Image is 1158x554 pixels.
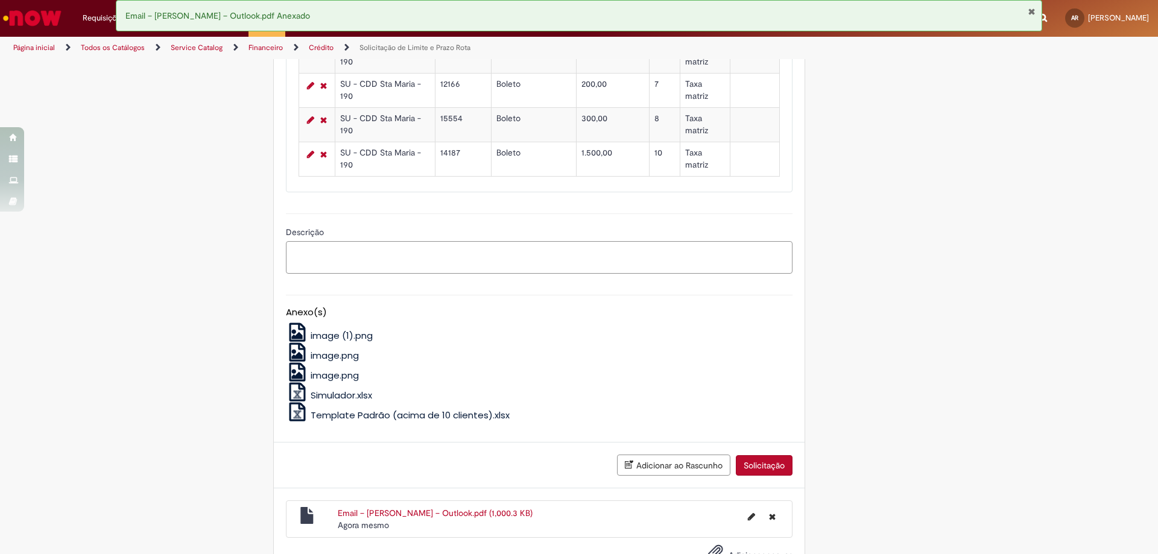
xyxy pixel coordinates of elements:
span: Template Padrão (acima de 10 clientes).xlsx [311,409,510,421]
td: 12166 [435,73,491,107]
a: Crédito [309,43,334,52]
a: Financeiro [248,43,283,52]
span: image.png [311,369,359,382]
span: image.png [311,349,359,362]
button: Fechar Notificação [1028,7,1036,16]
a: Todos os Catálogos [81,43,145,52]
a: Email – [PERSON_NAME] – Outlook.pdf (1,000.3 KB) [338,508,533,518]
button: Editar nome de arquivo Email – ANA JULIA BREZOLIN RIGHI – Outlook.pdf [741,507,762,526]
span: Requisições [83,12,125,24]
time: 29/08/2025 11:08:59 [338,520,389,530]
a: Service Catalog [171,43,223,52]
a: Editar Linha 8 [304,147,317,162]
td: 200,00 [576,73,649,107]
td: Boleto [491,73,576,107]
a: Solicitação de Limite e Prazo Rota [359,43,470,52]
button: Excluir Email – ANA JULIA BREZOLIN RIGHI – Outlook.pdf [762,507,783,526]
td: 10 [649,142,680,176]
span: AR [1071,14,1078,22]
td: 1.500,00 [576,142,649,176]
img: ServiceNow [1,6,63,30]
button: Solicitação [736,455,793,476]
a: Template Padrão (acima de 10 clientes).xlsx [286,409,510,421]
td: 15554 [435,107,491,142]
td: Boleto [491,107,576,142]
a: Remover linha 6 [317,78,330,93]
a: Remover linha 7 [317,113,330,127]
button: Adicionar ao Rascunho [617,455,730,476]
td: Taxa matriz [680,142,730,176]
h5: Anexo(s) [286,307,793,318]
span: image (1).png [311,329,373,342]
a: Editar Linha 7 [304,113,317,127]
a: image.png [286,349,359,362]
td: 14187 [435,142,491,176]
a: Página inicial [13,43,55,52]
a: Editar Linha 6 [304,78,317,93]
span: Agora mesmo [338,520,389,530]
span: Descrição [286,227,326,238]
td: Boleto [491,142,576,176]
td: Taxa matriz [680,107,730,142]
textarea: Descrição [286,241,793,274]
td: 7 [649,73,680,107]
ul: Trilhas de página [9,37,763,59]
td: 300,00 [576,107,649,142]
td: SU - CDD Sta Maria - 190 [335,73,435,107]
a: Remover linha 8 [317,147,330,162]
span: Simulador.xlsx [311,389,372,401]
a: image.png [286,369,359,382]
td: SU - CDD Sta Maria - 190 [335,142,435,176]
span: Email – [PERSON_NAME] – Outlook.pdf Anexado [125,10,310,21]
td: SU - CDD Sta Maria - 190 [335,107,435,142]
td: Taxa matriz [680,73,730,107]
a: image (1).png [286,329,373,342]
a: Simulador.xlsx [286,389,373,401]
td: 8 [649,107,680,142]
span: [PERSON_NAME] [1088,13,1149,23]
